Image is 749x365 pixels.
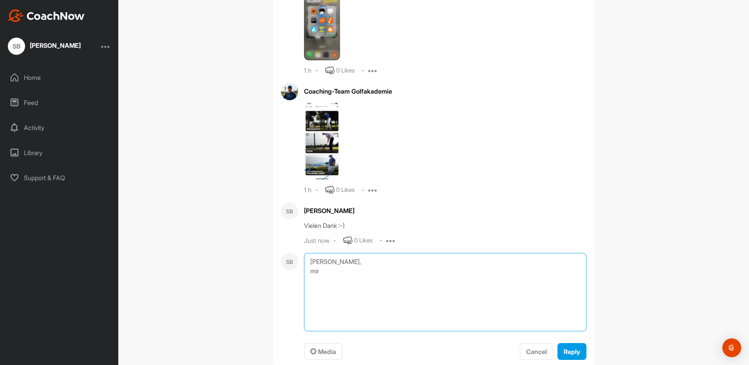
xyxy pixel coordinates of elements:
[304,206,586,215] div: [PERSON_NAME]
[336,66,355,75] div: 0 Likes
[4,93,115,112] div: Feed
[304,237,329,245] div: Just now
[8,38,25,55] div: SB
[526,348,547,356] span: Cancel
[304,87,586,96] div: Coaching-Team Golfakademie
[354,236,373,245] div: 0 Likes
[304,67,311,75] div: 1 h
[304,253,586,331] textarea: [PERSON_NAME], mir
[557,343,586,360] button: Reply
[722,338,741,357] div: Open Intercom Messenger
[4,168,115,188] div: Support & FAQ
[281,202,298,220] div: SB
[4,143,115,163] div: Library
[336,186,355,195] div: 0 Likes
[4,118,115,137] div: Activity
[304,221,586,230] div: Vielen Dank :-)
[304,101,340,180] img: media
[281,253,298,270] div: SB
[4,68,115,87] div: Home
[8,9,85,22] img: CoachNow
[564,348,580,356] span: Reply
[520,343,553,360] button: Cancel
[30,42,81,49] div: [PERSON_NAME]
[310,348,336,356] span: Media
[281,83,298,100] img: avatar
[304,186,311,194] div: 1 h
[304,343,342,360] button: Media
